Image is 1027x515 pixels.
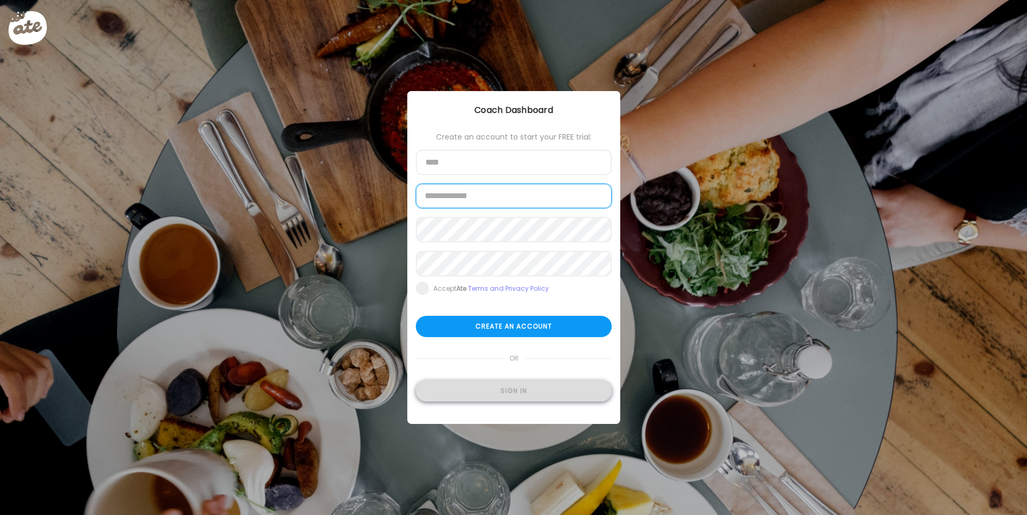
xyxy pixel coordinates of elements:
[505,348,522,369] span: or
[407,104,620,117] div: Coach Dashboard
[416,380,612,402] div: Sign in
[468,284,549,293] a: Terms and Privacy Policy
[416,316,612,337] div: Create an account
[433,284,549,293] div: Accept
[416,133,612,141] div: Create an account to start your FREE trial:
[456,284,466,293] b: Ate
